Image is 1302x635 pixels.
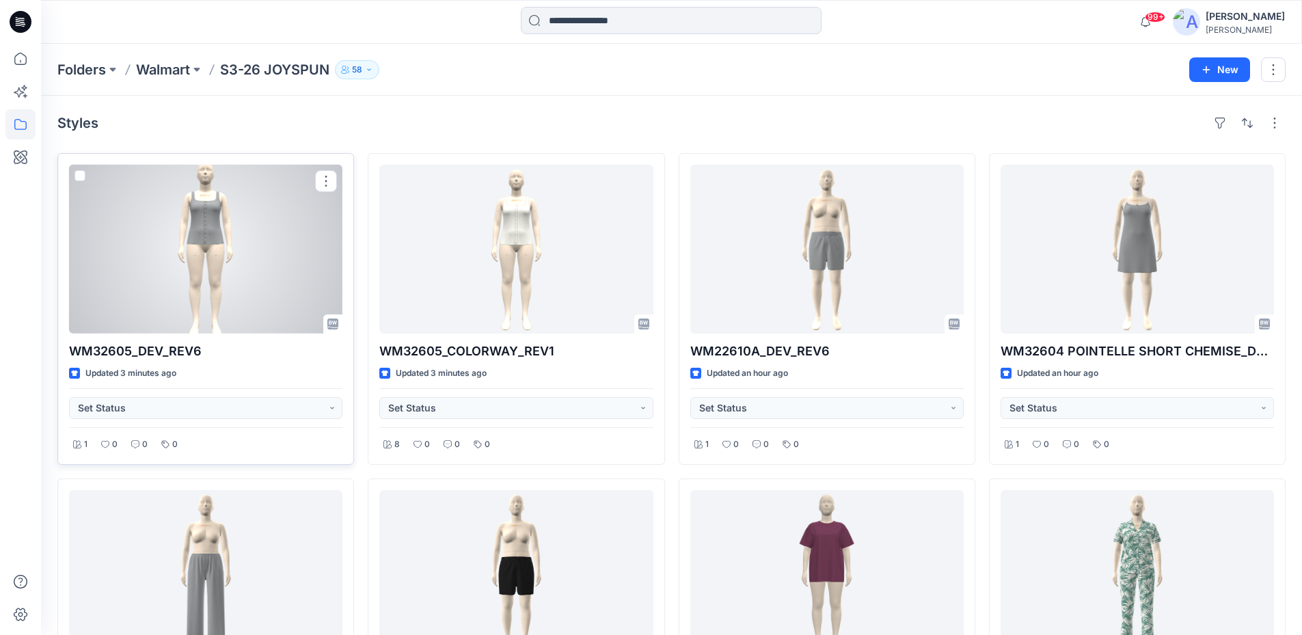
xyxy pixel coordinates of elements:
span: 99+ [1145,12,1165,23]
div: [PERSON_NAME] [1206,25,1285,35]
p: 0 [1044,437,1049,452]
p: WM32605_COLORWAY_REV1 [379,342,653,361]
button: 58 [335,60,379,79]
p: S3-26 JOYSPUN [220,60,329,79]
p: 0 [485,437,490,452]
h4: Styles [57,115,98,131]
p: 1 [84,437,87,452]
p: 1 [705,437,709,452]
button: New [1189,57,1250,82]
a: WM32605_COLORWAY_REV1 [379,165,653,334]
p: Updated an hour ago [707,366,788,381]
p: WM32604 POINTELLE SHORT CHEMISE_DEV_REV3 [1001,342,1274,361]
p: Updated an hour ago [1017,366,1098,381]
p: 0 [1104,437,1109,452]
p: 0 [112,437,118,452]
a: Folders [57,60,106,79]
a: Walmart [136,60,190,79]
a: WM32604 POINTELLE SHORT CHEMISE_DEV_REV3 [1001,165,1274,334]
p: 0 [733,437,739,452]
img: avatar [1173,8,1200,36]
p: Updated 3 minutes ago [396,366,487,381]
p: 0 [172,437,178,452]
div: [PERSON_NAME] [1206,8,1285,25]
p: 0 [142,437,148,452]
p: WM32605_DEV_REV6 [69,342,342,361]
p: 0 [1074,437,1079,452]
p: 58 [352,62,362,77]
a: WM22610A_DEV_REV6 [690,165,964,334]
p: 0 [424,437,430,452]
p: 0 [455,437,460,452]
p: 0 [763,437,769,452]
p: 1 [1016,437,1019,452]
p: Updated 3 minutes ago [85,366,176,381]
a: WM32605_DEV_REV6 [69,165,342,334]
p: 0 [794,437,799,452]
p: 8 [394,437,400,452]
p: WM22610A_DEV_REV6 [690,342,964,361]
